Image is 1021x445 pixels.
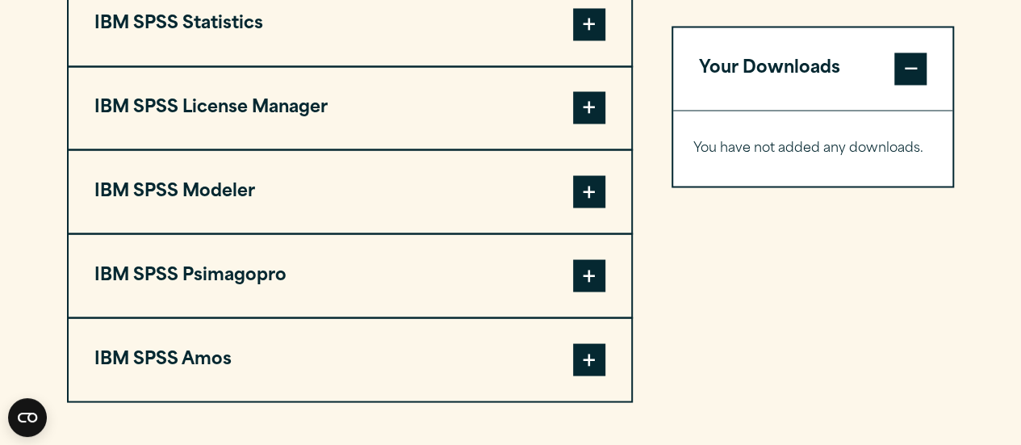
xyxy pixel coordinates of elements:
button: IBM SPSS Amos [69,318,631,401]
div: Your Downloads [673,110,953,186]
button: Open CMP widget [8,398,47,437]
button: IBM SPSS Psimagopro [69,234,631,317]
button: IBM SPSS License Manager [69,67,631,149]
button: Your Downloads [673,27,953,110]
p: You have not added any downloads. [693,136,933,160]
button: IBM SPSS Modeler [69,150,631,233]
